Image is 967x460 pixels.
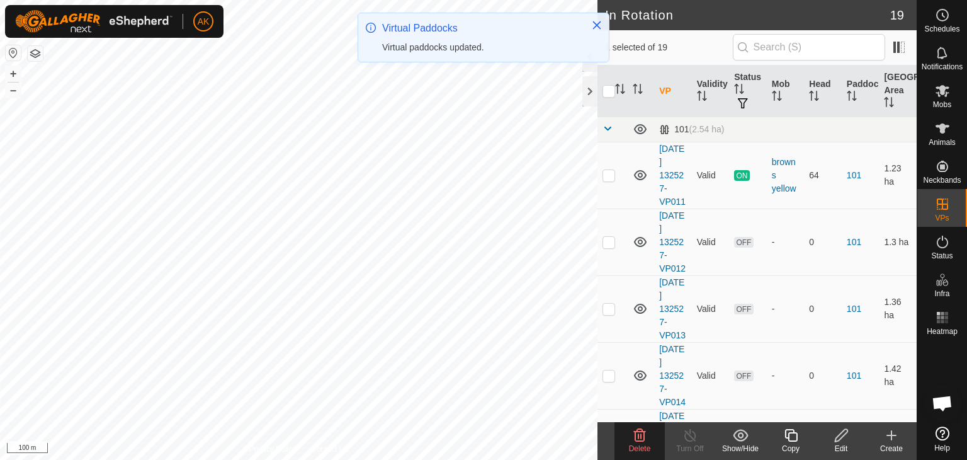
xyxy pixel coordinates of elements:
[6,83,21,98] button: –
[734,86,744,96] p-sorticon: Activate to sort
[866,443,917,454] div: Create
[6,66,21,81] button: +
[804,142,842,209] td: 64
[6,45,21,60] button: Reset Map
[879,209,917,275] td: 1.3 ha
[927,328,958,335] span: Heatmap
[922,63,963,71] span: Notifications
[198,15,210,28] span: AK
[659,144,686,207] a: [DATE] 132527-VP011
[629,444,651,453] span: Delete
[734,237,753,248] span: OFF
[665,443,715,454] div: Turn Off
[816,443,866,454] div: Edit
[766,443,816,454] div: Copy
[884,99,894,109] p-sorticon: Activate to sort
[692,209,730,275] td: Valid
[689,124,724,134] span: (2.54 ha)
[588,16,606,34] button: Close
[931,252,953,260] span: Status
[934,444,950,452] span: Help
[847,371,861,381] a: 101
[847,304,861,314] a: 101
[924,25,959,33] span: Schedules
[772,236,800,249] div: -
[633,86,643,96] p-sorticon: Activate to sort
[659,210,686,273] a: [DATE] 132527-VP012
[615,86,625,96] p-sorticon: Activate to sort
[923,176,961,184] span: Neckbands
[605,41,732,54] span: 1 selected of 19
[804,275,842,342] td: 0
[697,93,707,103] p-sorticon: Activate to sort
[935,214,949,222] span: VPs
[924,384,961,422] div: Open chat
[734,304,753,314] span: OFF
[659,124,724,135] div: 101
[659,277,686,340] a: [DATE] 132527-VP013
[692,342,730,409] td: Valid
[772,369,800,382] div: -
[772,156,800,195] div: browns yellow
[847,93,857,103] p-sorticon: Activate to sort
[804,342,842,409] td: 0
[879,342,917,409] td: 1.42 ha
[890,6,904,25] span: 19
[767,66,805,117] th: Mob
[879,142,917,209] td: 1.23 ha
[382,41,579,54] div: Virtual paddocks updated.
[809,93,819,103] p-sorticon: Activate to sort
[879,275,917,342] td: 1.36 ha
[692,275,730,342] td: Valid
[733,34,885,60] input: Search (S)
[804,209,842,275] td: 0
[917,422,967,457] a: Help
[847,237,861,247] a: 101
[933,101,951,108] span: Mobs
[654,66,692,117] th: VP
[692,66,730,117] th: Validity
[734,371,753,381] span: OFF
[15,10,172,33] img: Gallagher Logo
[772,302,800,316] div: -
[847,170,861,180] a: 101
[659,344,686,407] a: [DATE] 132527-VP014
[715,443,766,454] div: Show/Hide
[934,290,949,297] span: Infra
[382,21,579,36] div: Virtual Paddocks
[729,66,767,117] th: Status
[249,444,297,455] a: Privacy Policy
[692,142,730,209] td: Valid
[311,444,348,455] a: Contact Us
[734,170,749,181] span: ON
[842,66,879,117] th: Paddock
[804,66,842,117] th: Head
[929,139,956,146] span: Animals
[605,8,890,23] h2: In Rotation
[28,46,43,61] button: Map Layers
[879,66,917,117] th: [GEOGRAPHIC_DATA] Area
[772,93,782,103] p-sorticon: Activate to sort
